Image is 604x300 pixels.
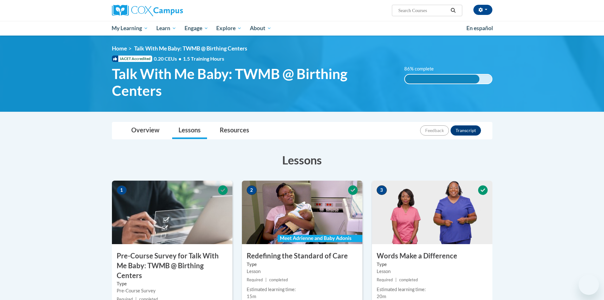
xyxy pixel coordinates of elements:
button: Feedback [420,125,449,136]
span: Talk With Me Baby: TWMB @ Birthing Centers [112,65,395,99]
span: • [179,56,181,62]
a: Engage [180,21,212,36]
span: 3 [377,185,387,195]
div: Pre-Course Survey [117,287,228,294]
span: Explore [216,24,242,32]
a: About [246,21,276,36]
h3: Words Make a Difference [372,251,492,261]
button: Account Settings [473,5,492,15]
a: Explore [212,21,246,36]
span: En español [466,25,493,31]
span: 1.5 Training Hours [183,56,224,62]
img: Course Image [242,181,362,244]
span: Required [377,277,393,282]
label: 86% complete [404,65,441,72]
h3: Lessons [112,152,492,168]
span: 2 [247,185,257,195]
span: Talk With Me Baby: TWMB @ Birthing Centers [134,45,247,52]
a: Overview [125,122,166,139]
span: | [265,277,267,282]
button: Transcript [451,125,481,136]
h3: Redefining the Standard of Care [242,251,362,261]
span: About [250,24,271,32]
a: Home [112,45,127,52]
span: Required [247,277,263,282]
div: 86% complete [405,75,479,83]
span: 0.20 CEUs [154,55,183,62]
div: Estimated learning time: [247,286,358,293]
iframe: Button to launch messaging window [579,275,599,295]
input: Search Courses [398,7,448,14]
h3: Pre-Course Survey for Talk With Me Baby: TWMB @ Birthing Centers [112,251,232,280]
div: Lesson [247,268,358,275]
span: completed [269,277,288,282]
div: Estimated learning time: [377,286,488,293]
span: 15m [247,294,256,299]
a: Resources [213,122,256,139]
button: Search [448,7,458,14]
span: My Learning [112,24,148,32]
a: Cox Campus [112,5,232,16]
img: Course Image [372,181,492,244]
a: En español [462,22,497,35]
a: Lessons [172,122,207,139]
label: Type [117,280,228,287]
span: Engage [185,24,208,32]
img: Cox Campus [112,5,183,16]
a: My Learning [108,21,153,36]
span: 1 [117,185,127,195]
span: IACET Accredited [112,56,152,62]
img: Course Image [112,181,232,244]
a: Learn [152,21,180,36]
div: Lesson [377,268,488,275]
label: Type [377,261,488,268]
label: Type [247,261,358,268]
span: | [395,277,397,282]
span: completed [399,277,418,282]
span: Learn [156,24,176,32]
span: 20m [377,294,386,299]
div: Main menu [102,21,502,36]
